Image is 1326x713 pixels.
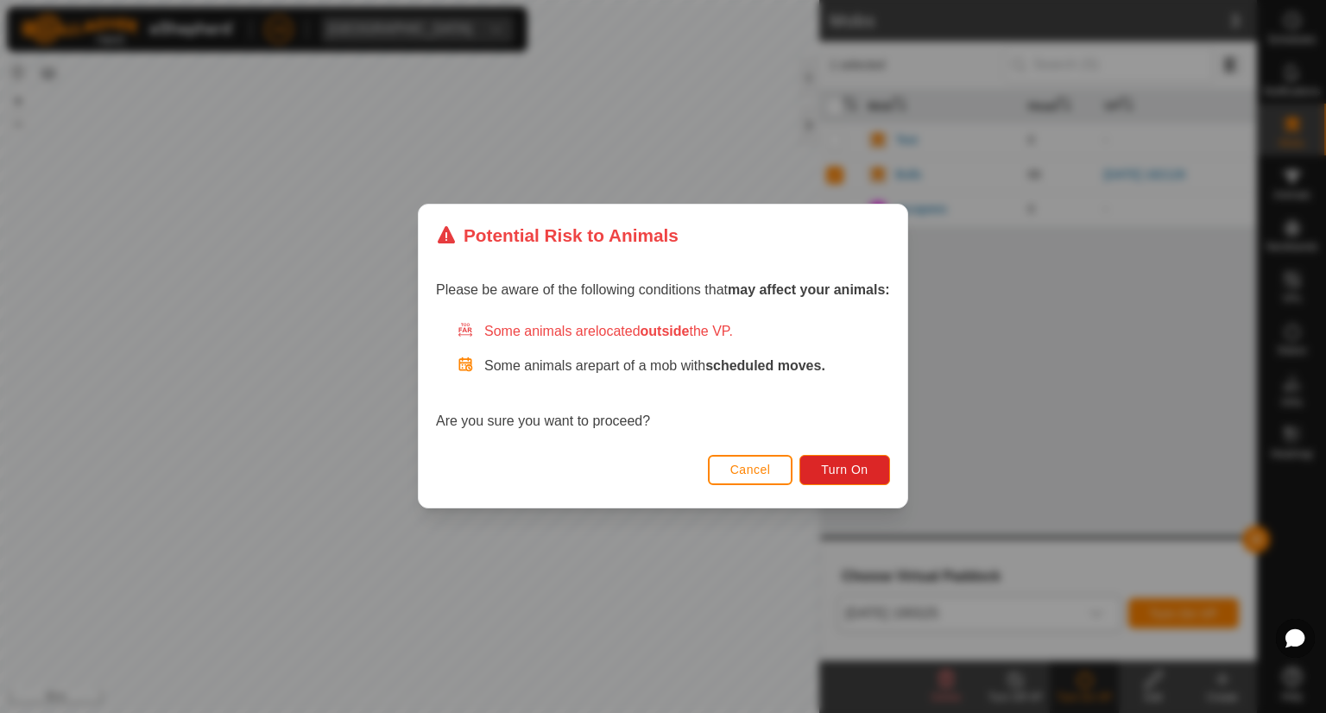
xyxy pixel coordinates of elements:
[641,325,690,339] strong: outside
[484,356,890,377] p: Some animals are
[436,322,890,432] div: Are you sure you want to proceed?
[730,464,771,477] span: Cancel
[457,322,890,343] div: Some animals are
[436,222,679,249] div: Potential Risk to Animals
[436,283,890,298] span: Please be aware of the following conditions that
[728,283,890,298] strong: may affect your animals:
[822,464,868,477] span: Turn On
[708,455,793,485] button: Cancel
[705,359,825,374] strong: scheduled moves.
[596,359,825,374] span: part of a mob with
[800,455,890,485] button: Turn On
[596,325,733,339] span: located the VP.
